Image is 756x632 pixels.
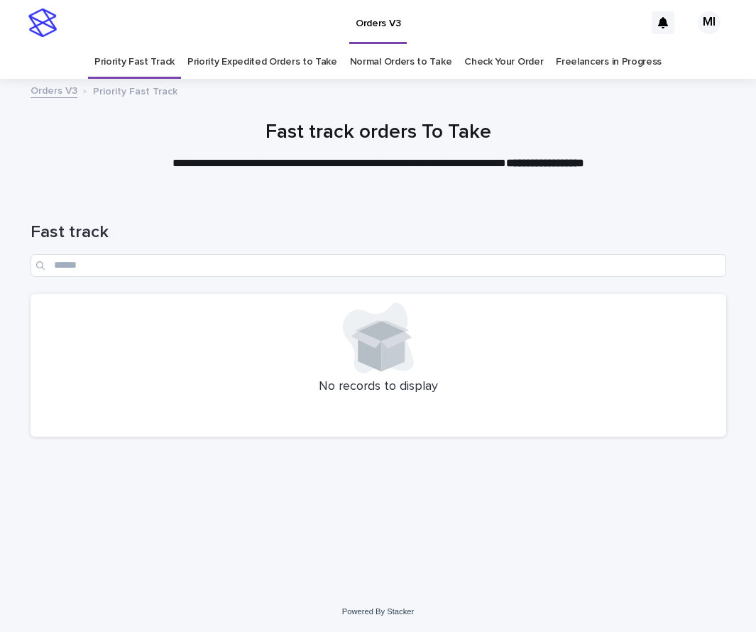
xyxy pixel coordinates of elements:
a: Priority Fast Track [94,45,175,79]
p: Priority Fast Track [93,82,177,98]
a: Powered By Stacker [342,607,414,616]
a: Freelancers in Progress [556,45,662,79]
div: MI [698,11,721,34]
a: Orders V3 [31,82,77,98]
p: No records to display [39,379,718,395]
a: Priority Expedited Orders to Take [187,45,337,79]
a: Normal Orders to Take [350,45,452,79]
h1: Fast track [31,222,726,243]
img: stacker-logo-s-only.png [28,9,57,37]
h1: Fast track orders To Take [31,121,726,145]
input: Search [31,254,726,277]
a: Check Your Order [464,45,543,79]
